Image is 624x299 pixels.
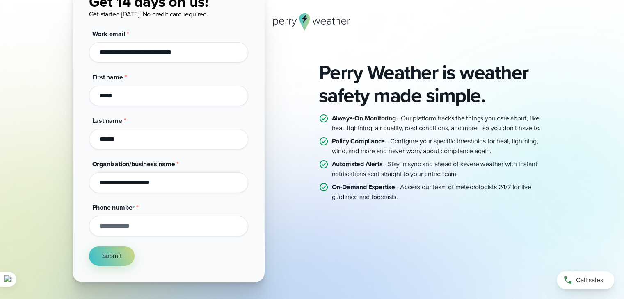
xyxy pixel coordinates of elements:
[332,159,552,179] p: – Stay in sync and ahead of severe weather with instant notifications sent straight to your entir...
[332,136,552,156] p: – Configure your specific thresholds for heat, lightning, wind, and more and never worry about co...
[92,29,125,39] span: Work email
[319,61,552,107] h2: Perry Weather is weather safety made simple.
[332,113,552,133] p: – Our platform tracks the things you care about, like heat, lightning, air quality, road conditio...
[332,136,385,146] strong: Policy Compliance
[102,251,122,261] span: Submit
[92,72,123,82] span: First name
[332,182,552,202] p: – Access our team of meteorologists 24/7 for live guidance and forecasts.
[92,203,135,212] span: Phone number
[89,9,208,19] span: Get started [DATE]. No credit card required.
[92,159,175,169] span: Organization/business name
[332,159,383,169] strong: Automated Alerts
[576,275,603,285] span: Call sales
[89,246,135,266] button: Submit
[92,116,122,125] span: Last name
[332,113,396,123] strong: Always-On Monitoring
[557,271,614,289] a: Call sales
[332,182,395,192] strong: On-Demand Expertise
